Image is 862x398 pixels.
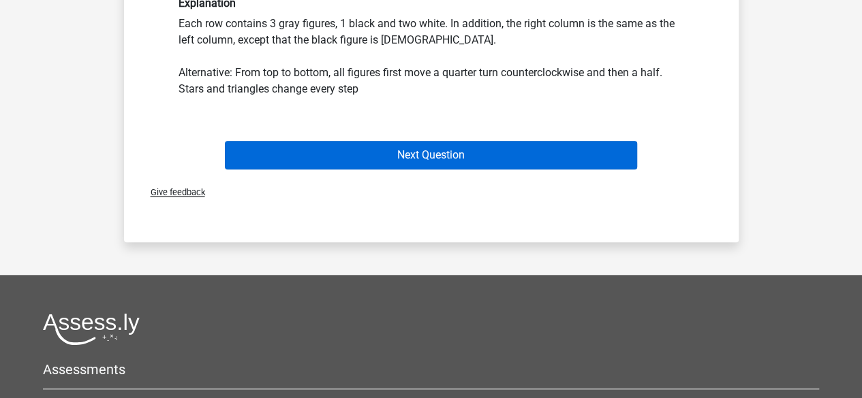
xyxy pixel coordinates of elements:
[225,141,637,169] button: Next Question
[43,313,140,345] img: Assessly logo
[43,361,819,378] h5: Assessments
[140,187,205,197] span: Give feedback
